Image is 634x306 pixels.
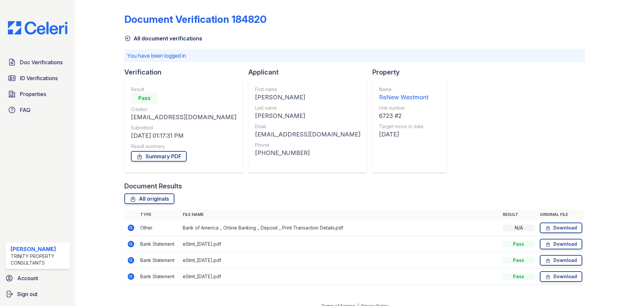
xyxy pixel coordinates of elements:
[503,225,535,231] div: N/A
[255,105,360,111] div: Last name
[138,252,180,269] td: Bank Statement
[17,290,37,298] span: Sign out
[11,245,67,253] div: [PERSON_NAME]
[379,93,428,102] div: ReNew Westmont
[372,68,452,77] div: Property
[540,239,582,249] a: Download
[20,74,58,82] span: ID Verifications
[127,52,582,60] p: You have been logged in
[131,106,236,113] div: Creator
[138,269,180,285] td: Bank Statement
[503,273,535,280] div: Pass
[500,209,537,220] th: Result
[180,252,500,269] td: eStmt_[DATE].pdf
[255,111,360,121] div: [PERSON_NAME]
[180,220,500,236] td: Bank of America _ Online Banking _ Deposit _ Print Transaction Details.pdf
[255,93,360,102] div: [PERSON_NAME]
[255,148,360,158] div: [PHONE_NUMBER]
[255,86,360,93] div: First name
[124,34,202,42] a: All document verifications
[138,209,180,220] th: Type
[255,130,360,139] div: [EMAIL_ADDRESS][DOMAIN_NAME]
[124,13,267,25] div: Document Verification 184820
[131,143,236,150] div: Result summary
[537,209,585,220] th: Original file
[138,220,180,236] td: Other
[131,86,236,93] div: Result
[131,125,236,131] div: Submitted
[20,58,63,66] span: Doc Verifications
[503,257,535,264] div: Pass
[5,103,70,117] a: FAQ
[138,236,180,252] td: Bank Statement
[540,255,582,266] a: Download
[124,68,248,77] div: Verification
[20,90,46,98] span: Properties
[124,181,182,191] div: Document Results
[255,123,360,130] div: Email
[379,105,428,111] div: Unit number
[131,93,158,103] div: Pass
[180,269,500,285] td: eStmt_[DATE].pdf
[5,72,70,85] a: ID Verifications
[3,272,73,285] a: Account
[131,131,236,140] div: [DATE] 01:17:31 PM
[131,151,187,162] a: Summary PDF
[379,111,428,121] div: 6723 #2
[3,21,73,34] img: CE_Logo_Blue-a8612792a0a2168367f1c8372b55b34899dd931a85d93a1a3d3e32e68fde9ad4.png
[540,223,582,233] a: Download
[5,87,70,101] a: Properties
[11,253,67,266] div: Trinity Property Consultants
[379,86,428,93] div: Name
[131,113,236,122] div: [EMAIL_ADDRESS][DOMAIN_NAME]
[540,271,582,282] a: Download
[379,130,428,139] div: [DATE]
[20,106,31,114] span: FAQ
[379,86,428,102] a: Name ReNew Westmont
[180,209,500,220] th: File name
[503,241,535,247] div: Pass
[379,123,428,130] div: Target move in date
[124,193,174,204] a: All originals
[5,56,70,69] a: Doc Verifications
[3,287,73,301] a: Sign out
[17,274,38,282] span: Account
[255,142,360,148] div: Phone
[248,68,372,77] div: Applicant
[180,236,500,252] td: eStmt_[DATE].pdf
